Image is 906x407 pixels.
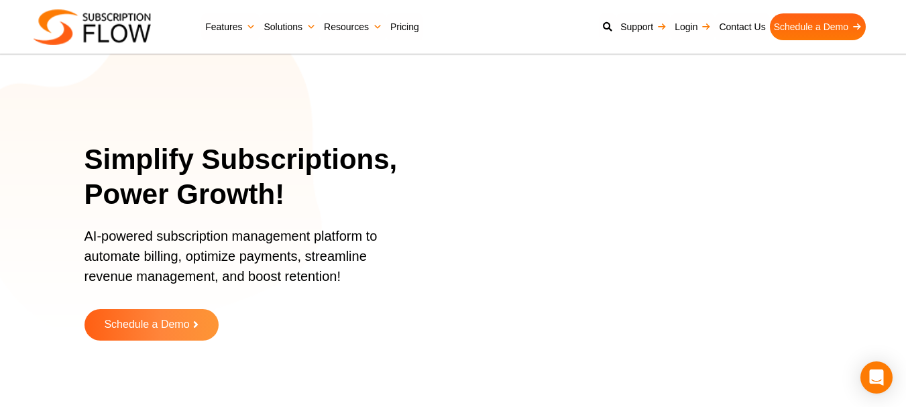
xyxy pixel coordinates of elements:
a: Contact Us [715,13,769,40]
a: Schedule a Demo [84,309,219,341]
img: Subscriptionflow [34,9,151,45]
span: Schedule a Demo [104,319,189,331]
a: Support [616,13,671,40]
div: Open Intercom Messenger [860,361,893,394]
h1: Simplify Subscriptions, Power Growth! [84,142,418,213]
p: AI-powered subscription management platform to automate billing, optimize payments, streamline re... [84,226,402,300]
a: Features [201,13,260,40]
a: Login [671,13,715,40]
a: Resources [320,13,386,40]
a: Pricing [386,13,423,40]
a: Schedule a Demo [770,13,866,40]
a: Solutions [260,13,320,40]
